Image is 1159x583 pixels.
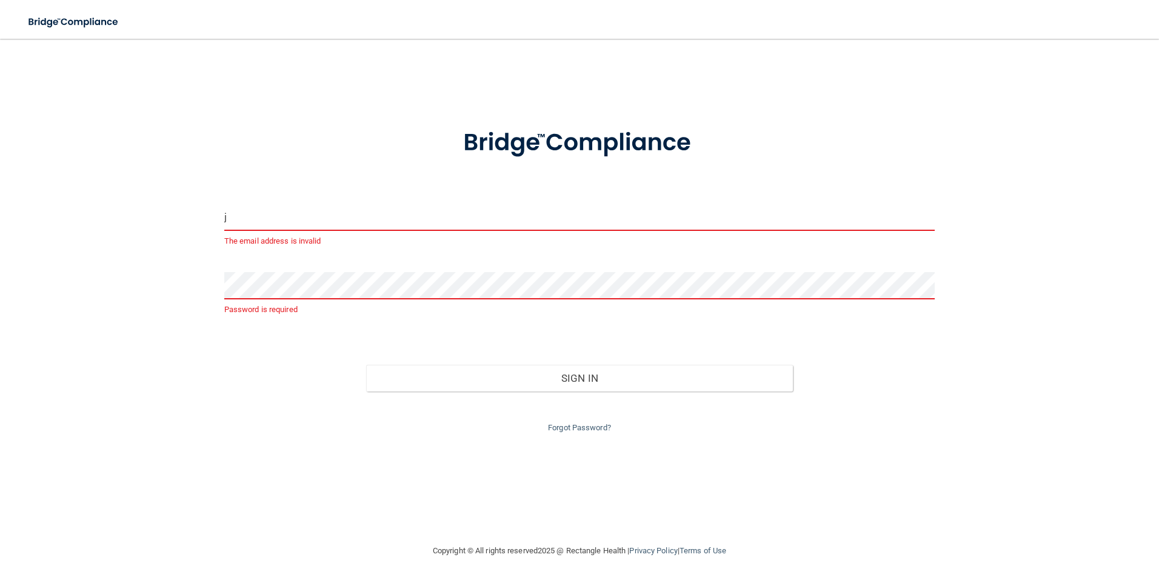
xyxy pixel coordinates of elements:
[224,234,935,248] p: The email address is invalid
[358,531,801,570] div: Copyright © All rights reserved 2025 @ Rectangle Health | |
[548,423,611,432] a: Forgot Password?
[366,365,793,391] button: Sign In
[224,302,935,317] p: Password is required
[224,204,935,231] input: Email
[629,546,677,555] a: Privacy Policy
[949,497,1144,545] iframe: Drift Widget Chat Controller
[680,546,726,555] a: Terms of Use
[18,10,130,35] img: bridge_compliance_login_screen.278c3ca4.svg
[438,112,721,175] img: bridge_compliance_login_screen.278c3ca4.svg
